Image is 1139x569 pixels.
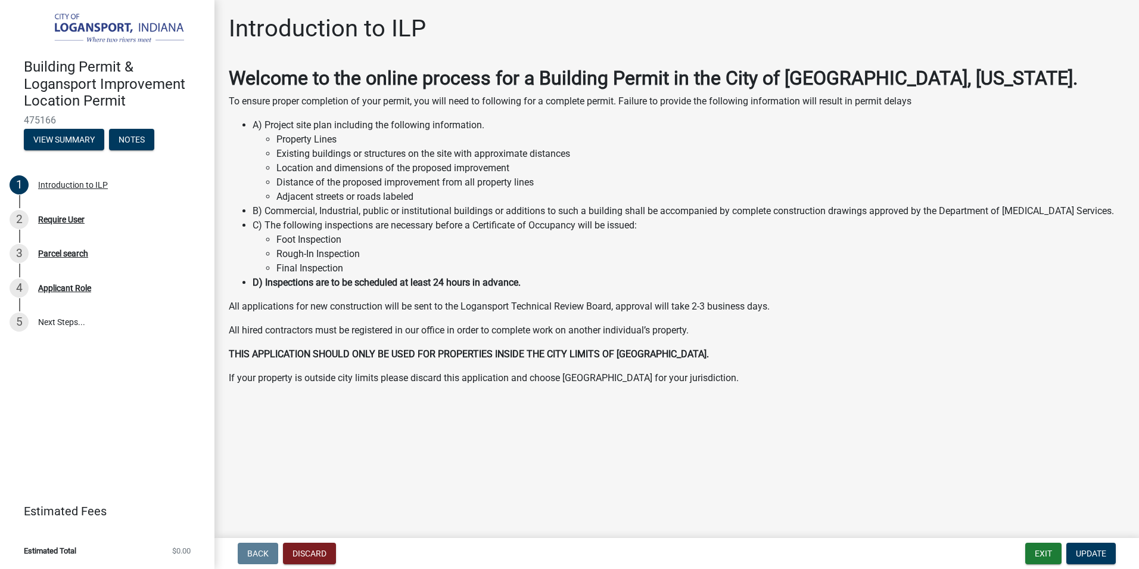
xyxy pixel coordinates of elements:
[276,147,1125,161] li: Existing buildings or structures on the site with approximate distances
[1025,543,1062,564] button: Exit
[276,190,1125,204] li: Adjacent streets or roads labeled
[24,115,191,126] span: 475166
[229,371,1125,385] p: If your property is outside city limits please discard this application and choose [GEOGRAPHIC_DA...
[10,313,29,332] div: 5
[24,129,104,150] button: View Summary
[276,261,1125,276] li: Final Inspection
[1066,543,1116,564] button: Update
[229,299,1125,314] p: All applications for new construction will be sent to the Logansport Technical Review Board, appr...
[229,67,1078,89] strong: Welcome to the online process for a Building Permit in the City of [GEOGRAPHIC_DATA], [US_STATE].
[24,58,205,110] h4: Building Permit & Logansport Improvement Location Permit
[238,543,278,564] button: Back
[229,94,1125,109] p: To ensure proper completion of your permit, you will need to following for a complete permit. Fai...
[10,175,29,194] div: 1
[276,175,1125,190] li: Distance of the proposed improvement from all property lines
[38,215,85,224] div: Require User
[10,244,29,263] div: 3
[276,247,1125,261] li: Rough-In Inspection
[253,118,1125,204] li: A) Project site plan including the following information.
[109,135,154,145] wm-modal-confirm: Notes
[38,181,108,189] div: Introduction to ILP
[10,210,29,229] div: 2
[24,135,104,145] wm-modal-confirm: Summary
[253,277,521,288] strong: D) Inspections are to be scheduled at least 24 hours in advance.
[276,161,1125,175] li: Location and dimensions of the proposed improvement
[229,323,1125,338] p: All hired contractors must be registered in our office in order to complete work on another indiv...
[247,549,269,558] span: Back
[253,204,1125,218] li: B) Commercial, Industrial, public or institutional buildings or additions to such a building shal...
[38,249,88,258] div: Parcel search
[283,543,336,564] button: Discard
[38,284,91,292] div: Applicant Role
[10,499,195,523] a: Estimated Fees
[1076,549,1106,558] span: Update
[172,547,191,555] span: $0.00
[10,279,29,298] div: 4
[24,13,195,46] img: City of Logansport, Indiana
[24,547,76,555] span: Estimated Total
[229,348,709,360] strong: THIS APPLICATION SHOULD ONLY BE USED FOR PROPERTIES INSIDE THE CITY LIMITS OF [GEOGRAPHIC_DATA].
[276,233,1125,247] li: Foot Inspection
[229,14,426,43] h1: Introduction to ILP
[109,129,154,150] button: Notes
[253,218,1125,276] li: C) The following inspections are necessary before a Certificate of Occupancy will be issued:
[276,132,1125,147] li: Property Lines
